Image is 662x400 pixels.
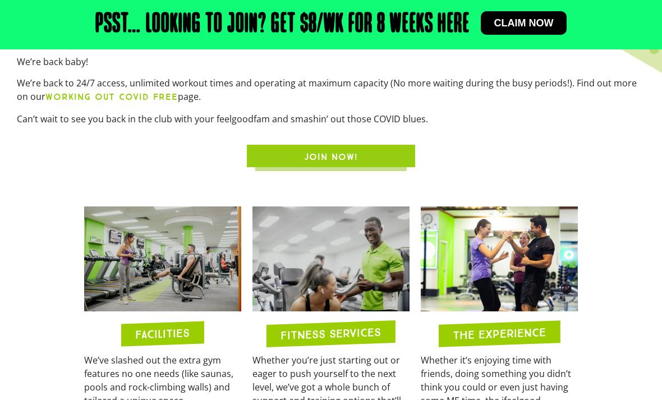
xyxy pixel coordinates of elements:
h2: THE EXPERIENCE [453,327,546,341]
h2: Psst… Looking to join? Get $8/wk for 8 weeks here [95,11,470,38]
span: JOIN NOW! [304,150,358,164]
h2: FACILITIES [135,327,190,340]
a: WORKING OUT COVID FREE [45,90,178,103]
b: WORKING OUT COVID FREE [45,91,178,102]
span: Claim now [494,18,554,28]
a: Claim now [481,11,567,35]
a: JOIN NOW! [247,145,415,167]
p: Can’t wait to see you back in the club with your feelgoodfam and smashin’ out those COVID blues. [17,112,645,126]
p: We’re back to 24/7 access, unlimited workout times and operating at maximum capacity (No more wai... [17,76,645,104]
p: We’re back baby! [17,55,645,68]
h2: FITNESS SERVICES [281,327,381,341]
